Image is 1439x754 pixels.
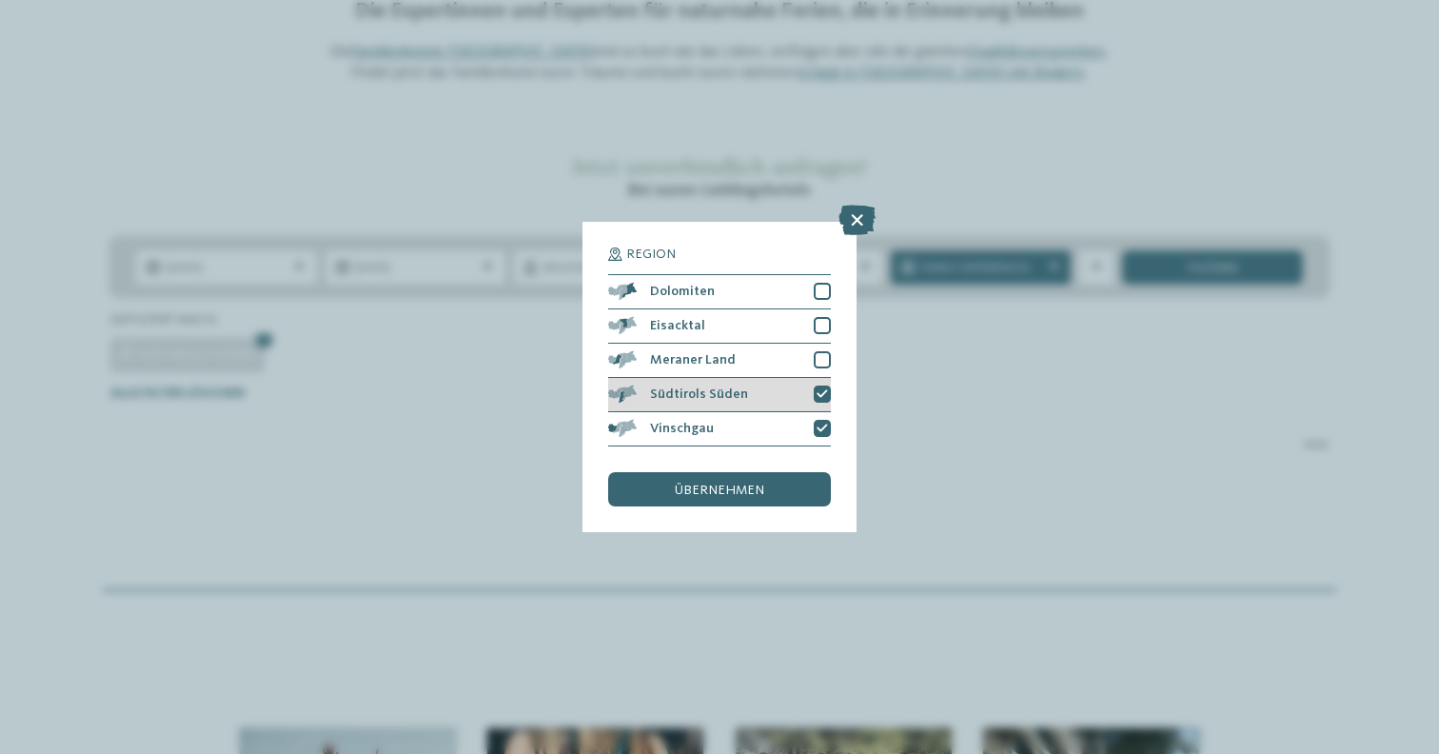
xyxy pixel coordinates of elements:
span: übernehmen [675,484,764,497]
span: Vinschgau [650,422,714,435]
span: Meraner Land [650,353,736,367]
span: Dolomiten [650,285,715,298]
span: Region [626,248,676,261]
span: Südtirols Süden [650,387,748,401]
span: Eisacktal [650,319,705,332]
